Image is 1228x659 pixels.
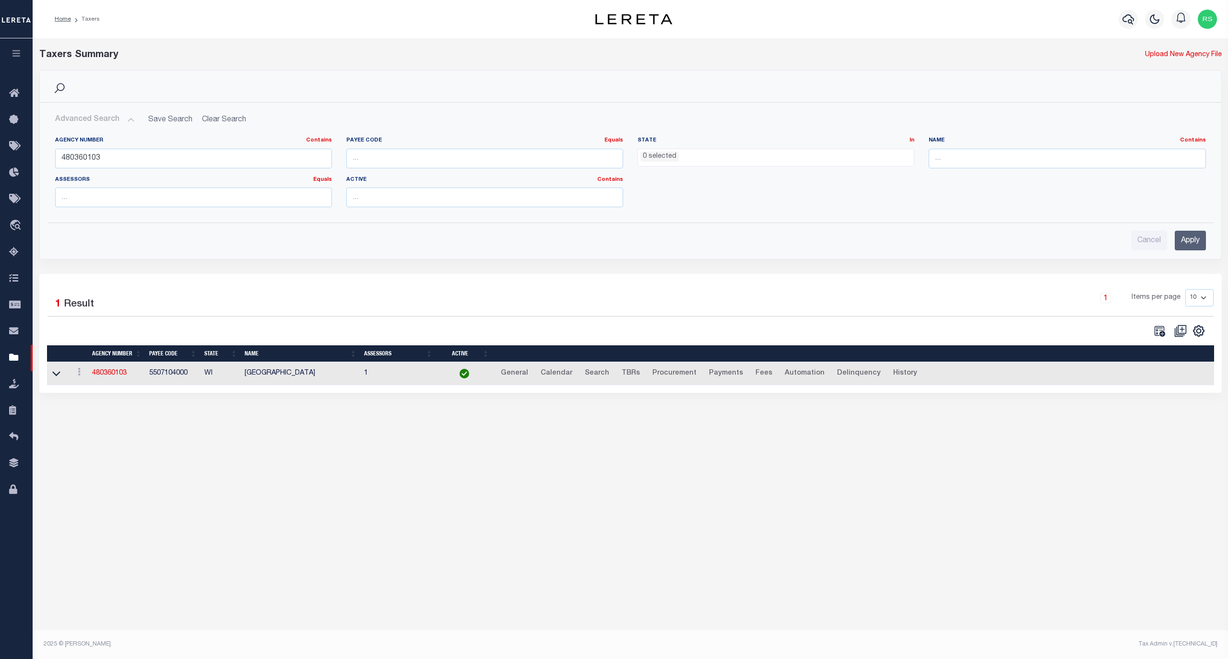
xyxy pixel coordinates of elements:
a: TBRs [617,366,644,381]
label: Agency Number [55,137,332,145]
th: Payee Code: activate to sort column ascending [145,345,201,362]
td: 5507104000 [145,362,201,386]
td: 1 [360,362,436,386]
a: In [909,138,914,143]
a: 1 [1100,293,1111,303]
i: travel_explore [9,220,24,232]
a: General [496,366,532,381]
div: Taxers Summary [39,48,922,62]
img: logo-dark.svg [595,14,672,24]
button: Advanced Search [55,110,135,129]
a: Upload New Agency File [1145,50,1222,60]
a: Delinquency [833,366,885,381]
a: Equals [313,177,332,182]
li: 0 selected [640,152,679,162]
img: svg+xml;base64,PHN2ZyB4bWxucz0iaHR0cDovL3d3dy53My5vcmcvMjAwMC9zdmciIHBvaW50ZXItZXZlbnRzPSJub25lIi... [1198,10,1217,29]
span: Items per page [1132,293,1181,303]
td: [GEOGRAPHIC_DATA] [241,362,360,386]
input: ... [346,188,623,207]
label: Payee Code [346,137,623,145]
a: 480360103 [92,370,127,377]
label: Active [346,176,623,184]
a: Home [55,16,71,22]
input: Apply [1175,231,1206,250]
th: State: activate to sort column ascending [201,345,241,362]
a: Equals [604,138,623,143]
a: Payments [705,366,747,381]
img: check-icon-green.svg [460,369,469,378]
a: Contains [306,138,332,143]
a: Fees [751,366,777,381]
td: WI [201,362,241,386]
input: ... [55,149,332,168]
input: ... [929,149,1205,168]
label: Assessors [55,176,332,184]
th: Name: activate to sort column ascending [241,345,360,362]
a: Procurement [648,366,701,381]
label: Result [64,297,94,312]
li: Taxers [71,15,100,24]
label: Name [929,137,1205,145]
a: Search [580,366,614,381]
th: Assessors: activate to sort column ascending [360,345,436,362]
a: Calendar [536,366,577,381]
span: 1 [55,299,61,309]
a: Contains [597,177,623,182]
th: &nbsp; [493,345,1214,362]
a: History [889,366,921,381]
th: Active: activate to sort column ascending [436,345,493,362]
input: ... [346,149,623,168]
a: Contains [1180,138,1206,143]
a: Automation [780,366,829,381]
label: State [638,137,914,145]
input: ... [55,188,332,207]
th: Agency Number: activate to sort column ascending [88,345,145,362]
input: Cancel [1131,231,1167,250]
